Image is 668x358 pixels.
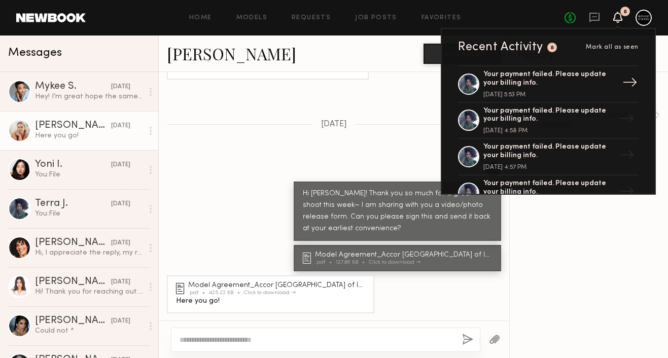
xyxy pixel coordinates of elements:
[209,290,244,296] div: 425.22 KB
[336,260,369,265] div: 127.86 KB
[303,188,492,235] div: Hi [PERSON_NAME]! Thank you so much for a great shoot this week~ I am sharing with you a video/ph...
[483,107,615,124] div: Your payment failed. Please update your billing info.
[35,248,143,258] div: Hi, I appreciate the reply, my rate is $120 hourly for this kind of shoot, $500 doesn’t quite cov...
[483,164,615,170] div: [DATE] 4:57 PM
[424,49,501,57] a: Book model
[35,82,111,92] div: Mykee S.
[483,180,615,197] div: Your payment failed. Please update your billing info.
[35,209,143,219] div: You: File
[188,290,209,296] div: .pdf
[623,9,627,15] div: 8
[458,41,543,53] div: Recent Activity
[586,44,639,50] span: Mark all as seen
[35,199,111,209] div: Terra J.
[35,277,111,287] div: [PERSON_NAME]
[35,92,143,101] div: Hey! I’m great hope the same for you. Here is a signed copy of the agreement . Best Mykee
[615,180,639,206] div: →
[244,290,296,296] div: Click to download
[483,143,615,160] div: Your payment failed. Please update your billing info.
[176,282,368,296] a: Model Agreement_Accor [GEOGRAPHIC_DATA] of Image_ (4) (1).pdf425.22 KBClick to download
[111,82,130,92] div: [DATE]
[458,103,639,139] a: Your payment failed. Please update your billing info.[DATE] 4:58 PM→
[35,238,111,248] div: [PERSON_NAME]
[167,43,296,64] a: [PERSON_NAME]
[615,144,639,170] div: →
[303,252,495,265] a: Model Agreement_Accor [GEOGRAPHIC_DATA] of Image_ (4) (1).pdf127.86 KBClick to download
[618,71,642,97] div: →
[292,15,331,21] a: Requests
[424,44,501,64] button: Book model
[35,326,143,336] div: Could not *
[615,107,639,133] div: →
[111,316,130,326] div: [DATE]
[236,15,267,21] a: Models
[483,128,615,134] div: [DATE] 4:58 PM
[8,47,62,59] span: Messages
[315,260,336,265] div: .pdf
[483,92,615,98] div: [DATE] 5:53 PM
[35,131,143,140] div: Here you go!
[35,316,111,326] div: [PERSON_NAME]
[483,70,615,88] div: Your payment failed. Please update your billing info.
[458,139,639,175] a: Your payment failed. Please update your billing info.[DATE] 4:57 PM→
[369,260,420,265] div: Click to download
[321,120,347,129] span: [DATE]
[189,15,212,21] a: Home
[550,45,554,51] div: 8
[111,238,130,248] div: [DATE]
[111,121,130,131] div: [DATE]
[188,282,368,289] div: Model Agreement_Accor [GEOGRAPHIC_DATA] of Image_ (4) (1)
[176,296,365,307] div: Here you go!
[458,65,639,103] a: Your payment failed. Please update your billing info.[DATE] 5:53 PM→
[35,121,111,131] div: [PERSON_NAME]
[458,175,639,212] a: Your payment failed. Please update your billing info.→
[35,160,111,170] div: Yoni I.
[111,199,130,209] div: [DATE]
[111,277,130,287] div: [DATE]
[355,15,397,21] a: Job Posts
[35,170,143,180] div: You: File
[111,160,130,170] div: [DATE]
[315,252,495,259] div: Model Agreement_Accor [GEOGRAPHIC_DATA] of Image_ (4) (1)
[35,287,143,297] div: Hi! Thank you for reaching out. What time would the photoshoot be at? Is this a paid opportunity?
[421,15,462,21] a: Favorites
